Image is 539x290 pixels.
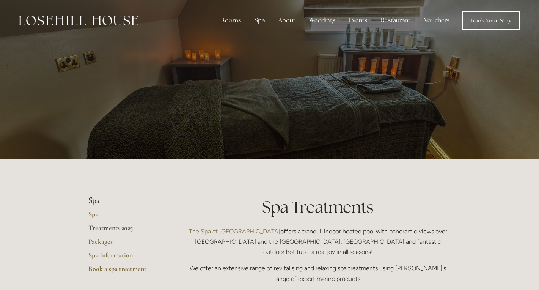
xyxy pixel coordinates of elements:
[215,13,247,28] div: Rooms
[418,13,456,28] a: Vouchers
[88,210,161,224] a: Spa
[303,13,341,28] div: Weddings
[185,263,451,284] p: We offer an extensive range of revitalising and relaxing spa treatments using [PERSON_NAME]'s ran...
[19,16,138,25] img: Losehill House
[88,237,161,251] a: Packages
[88,196,161,206] li: Spa
[189,228,280,235] a: The Spa at [GEOGRAPHIC_DATA]
[185,226,451,257] p: offers a tranquil indoor heated pool with panoramic views over [GEOGRAPHIC_DATA] and the [GEOGRAP...
[88,224,161,237] a: Treatments 2025
[343,13,373,28] div: Events
[375,13,416,28] div: Restaurant
[462,11,520,30] a: Book Your Stay
[185,196,451,218] h1: Spa Treatments
[88,265,161,278] a: Book a spa treatment
[248,13,271,28] div: Spa
[88,251,161,265] a: Spa Information
[272,13,302,28] div: About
